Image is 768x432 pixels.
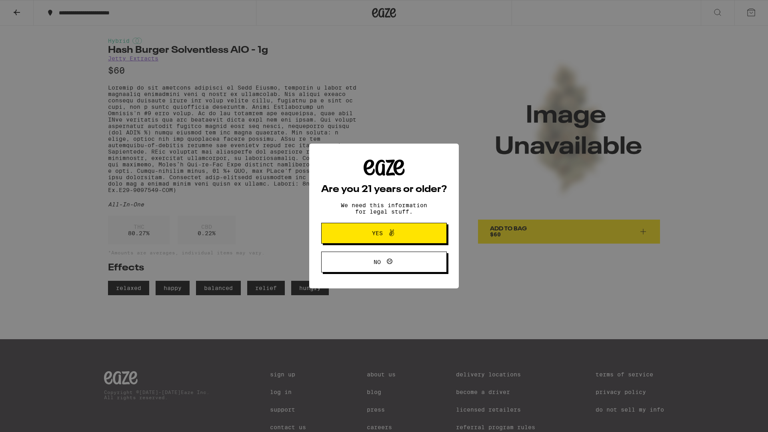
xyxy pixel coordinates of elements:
[321,223,447,244] button: Yes
[321,185,447,194] h2: Are you 21 years or older?
[334,202,434,215] p: We need this information for legal stuff.
[321,252,447,272] button: No
[372,230,383,236] span: Yes
[374,259,381,265] span: No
